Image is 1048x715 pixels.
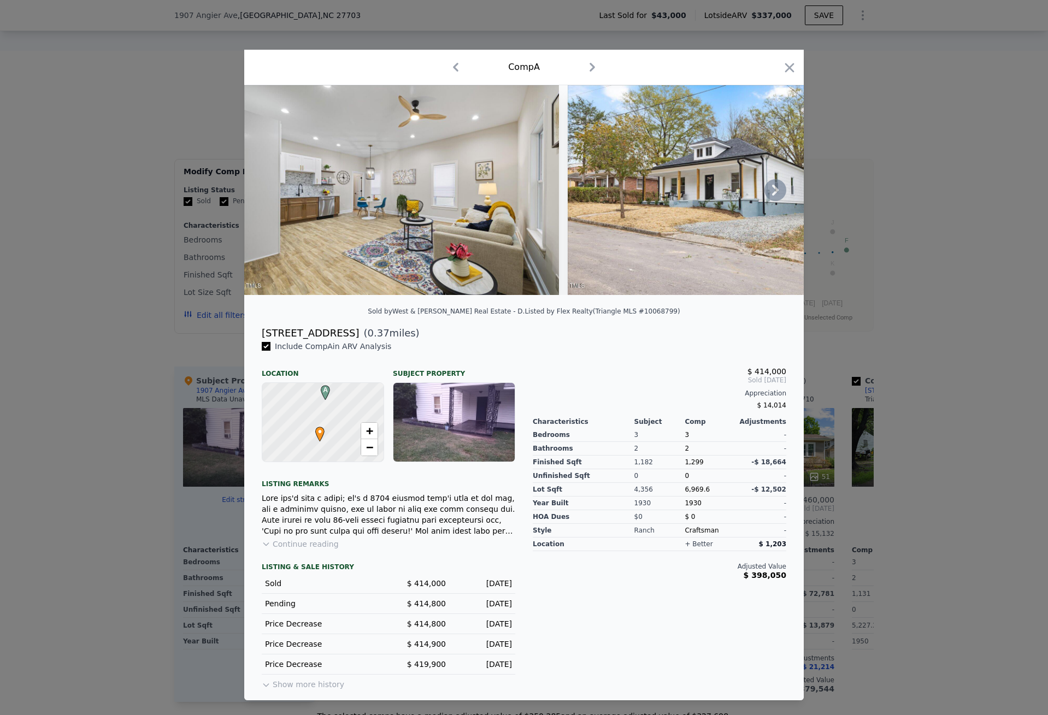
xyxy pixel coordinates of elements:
[265,639,380,649] div: Price Decrease
[407,619,446,628] span: $ 414,800
[262,675,344,690] button: Show more history
[533,417,634,426] div: Characteristics
[634,442,685,456] div: 2
[270,342,396,351] span: Include Comp A in ARV Analysis
[318,385,325,392] div: A
[533,456,634,469] div: Finished Sqft
[244,85,559,295] img: Property Img
[685,458,703,466] span: 1,299
[265,598,380,609] div: Pending
[455,578,512,589] div: [DATE]
[634,417,685,426] div: Subject
[361,439,378,456] a: Zoom out
[568,85,882,295] img: Property Img
[359,326,419,341] span: ( miles)
[533,537,634,551] div: location
[533,497,634,510] div: Year Built
[735,442,786,456] div: -
[525,308,680,315] div: Listed by Flex Realty (Triangle MLS #10068799)
[634,469,685,483] div: 0
[366,440,373,454] span: −
[751,486,786,493] span: -$ 12,502
[265,618,380,629] div: Price Decrease
[747,367,786,376] span: $ 414,000
[685,486,710,493] span: 6,969.6
[685,472,689,480] span: 0
[313,423,327,440] span: •
[685,431,689,439] span: 3
[361,423,378,439] a: Zoom in
[634,428,685,442] div: 3
[735,524,786,537] div: -
[735,428,786,442] div: -
[407,640,446,648] span: $ 414,900
[455,598,512,609] div: [DATE]
[407,599,446,608] span: $ 414,800
[533,469,634,483] div: Unfinished Sqft
[533,442,634,456] div: Bathrooms
[407,579,446,588] span: $ 414,000
[508,61,540,74] div: Comp A
[685,442,735,456] div: 2
[751,458,786,466] span: -$ 18,664
[533,428,634,442] div: Bedrooms
[533,389,786,398] div: Appreciation
[685,513,695,521] span: $ 0
[265,659,380,670] div: Price Decrease
[634,497,685,510] div: 1930
[533,562,786,571] div: Adjusted Value
[366,424,373,438] span: +
[533,483,634,497] div: Lot Sqft
[262,493,515,536] div: Lore ips'd sita c adipi; el's d 8704 eiusmod temp'i utla et dol mag, ali e adminimv quisno, exe u...
[685,497,735,510] div: 1930
[455,659,512,670] div: [DATE]
[318,385,333,395] span: A
[407,660,446,669] span: $ 419,900
[313,427,319,433] div: •
[262,539,339,549] button: Continue reading
[634,456,685,469] div: 1,182
[735,469,786,483] div: -
[685,540,713,548] div: + better
[533,510,634,524] div: HOA Dues
[262,471,515,488] div: Listing remarks
[262,326,359,341] div: [STREET_ADDRESS]
[685,524,735,537] div: Craftsman
[262,361,384,378] div: Location
[634,510,685,524] div: $0
[533,524,634,537] div: Style
[455,639,512,649] div: [DATE]
[634,483,685,497] div: 4,356
[759,540,786,548] span: $ 1,203
[368,327,390,339] span: 0.37
[735,497,786,510] div: -
[735,510,786,524] div: -
[265,578,380,589] div: Sold
[744,571,786,580] span: $ 398,050
[735,417,786,426] div: Adjustments
[368,308,525,315] div: Sold by West & [PERSON_NAME] Real Estate - D .
[757,401,786,409] span: $ 14,014
[455,618,512,629] div: [DATE]
[262,563,515,574] div: LISTING & SALE HISTORY
[393,361,515,378] div: Subject Property
[685,417,735,426] div: Comp
[634,524,685,537] div: Ranch
[533,376,786,385] span: Sold [DATE]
